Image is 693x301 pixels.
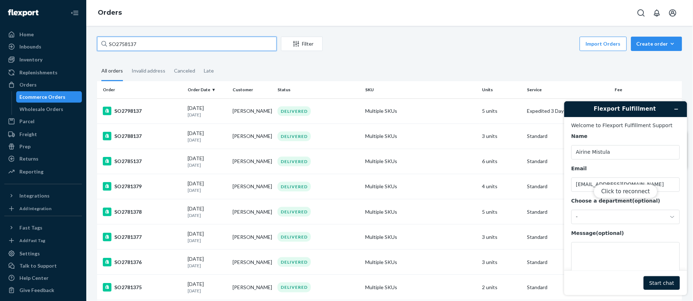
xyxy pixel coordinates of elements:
div: Ecommerce Orders [20,93,66,101]
td: 5 units [479,98,524,124]
a: Returns [4,153,82,165]
span: Chat [17,5,32,11]
a: Ecommerce Orders [16,91,82,103]
td: Multiple SKUs [362,224,479,250]
td: 6 units [479,149,524,174]
a: Orders [4,79,82,91]
td: [PERSON_NAME] [230,199,275,224]
div: Integrations [19,192,50,199]
button: Filter [281,37,323,51]
iframe: Find more information here [559,96,693,301]
th: Units [479,81,524,98]
th: Order [97,81,185,98]
div: SO2798137 [103,107,182,115]
a: Help Center [4,272,82,284]
a: Prep [4,141,82,152]
div: Inventory [19,56,42,63]
td: 3 units [479,250,524,275]
a: Orders [98,9,122,17]
p: [DATE] [188,187,227,193]
a: Freight [4,129,82,140]
a: Inbounds [4,41,82,52]
button: Close Navigation [68,6,82,20]
div: Settings [19,250,40,257]
div: DELIVERED [277,257,311,267]
div: [DATE] [188,180,227,193]
div: [DATE] [188,255,227,269]
button: Open notifications [650,6,664,20]
td: Multiple SKUs [362,250,479,275]
div: DELIVERED [277,106,311,116]
td: Multiple SKUs [362,149,479,174]
a: Add Fast Tag [4,236,82,245]
div: Customer [233,87,272,93]
div: Give Feedback [19,287,54,294]
td: [PERSON_NAME] [230,174,275,199]
a: Replenishments [4,67,82,78]
div: SO2781375 [103,283,182,292]
p: Expedited 3 Day [527,107,609,115]
p: Standard [527,284,609,291]
p: [DATE] [188,162,227,168]
td: 3 units [479,124,524,149]
div: Wholesale Orders [20,106,64,113]
td: Multiple SKUs [362,124,479,149]
div: Prep [19,143,31,150]
div: SO2785137 [103,157,182,166]
div: Freight [19,131,37,138]
button: Import Orders [580,37,627,51]
div: SO2788137 [103,132,182,140]
p: Standard [527,133,609,140]
th: SKU [362,81,479,98]
div: Orders [19,81,37,88]
div: Inbounds [19,43,41,50]
div: [DATE] [188,130,227,143]
div: SO2781376 [103,258,182,267]
div: DELIVERED [277,232,311,242]
td: [PERSON_NAME] [230,149,275,174]
div: SO2781379 [103,182,182,191]
div: Talk to Support [19,262,57,269]
td: [PERSON_NAME] [230,250,275,275]
button: Fast Tags [4,222,82,233]
div: DELIVERED [277,282,311,292]
div: All orders [101,61,123,81]
a: Wholesale Orders [16,103,82,115]
div: Canceled [174,61,195,80]
td: [PERSON_NAME] [230,275,275,300]
button: Open account menu [666,6,680,20]
button: Integrations [4,190,82,202]
div: Replenishments [19,69,58,76]
p: [DATE] [188,237,227,244]
div: Late [204,61,214,80]
th: Fee [612,81,682,98]
th: Status [275,81,362,98]
td: 3 units [479,224,524,250]
td: [PERSON_NAME] [230,224,275,250]
div: SO2781377 [103,233,182,241]
td: 2 units [479,275,524,300]
p: [DATE] [188,112,227,118]
a: Reporting [4,166,82,177]
button: Create order [631,37,682,51]
button: Talk to Support [4,260,82,272]
div: [DATE] [188,230,227,244]
img: Flexport logo [8,9,38,17]
div: DELIVERED [277,207,311,217]
button: Open Search Box [634,6,648,20]
div: DELIVERED [277,157,311,166]
a: Parcel [4,116,82,127]
div: [DATE] [188,155,227,168]
p: Standard [527,208,609,216]
p: Standard [527,183,609,190]
div: Returns [19,155,38,162]
th: Service [524,81,612,98]
p: [DATE] [188,263,227,269]
div: DELIVERED [277,131,311,141]
div: DELIVERED [277,182,311,191]
td: Multiple SKUs [362,275,479,300]
a: Home [4,29,82,40]
a: Settings [4,248,82,259]
th: Order Date [185,81,230,98]
p: [DATE] [188,288,227,294]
